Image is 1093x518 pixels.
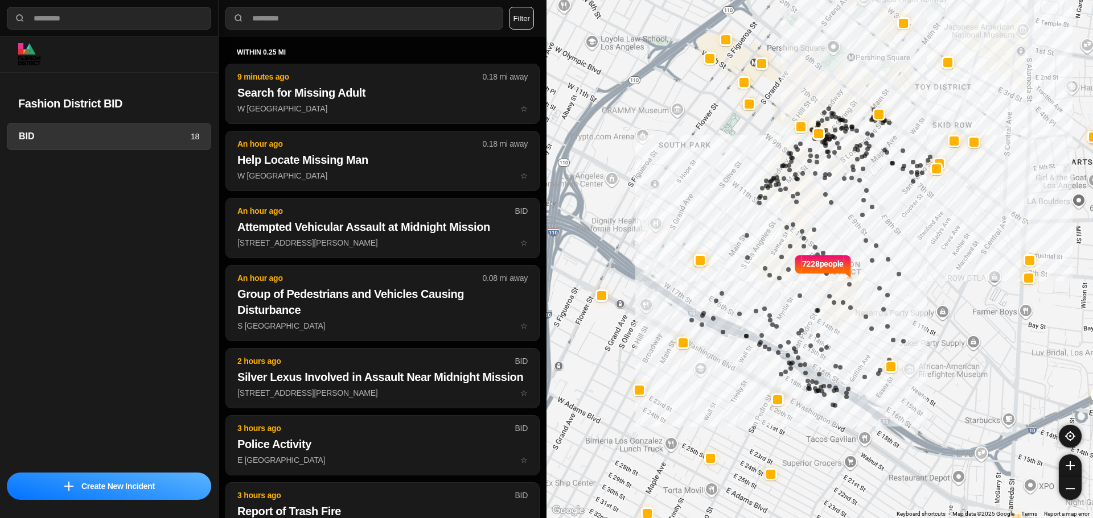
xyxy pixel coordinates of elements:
[520,104,528,113] span: star
[237,170,528,181] p: W [GEOGRAPHIC_DATA]
[520,171,528,180] span: star
[191,131,199,142] p: 18
[7,123,211,150] a: BID18
[483,138,528,150] p: 0.18 mi away
[81,480,155,492] p: Create New Incident
[225,321,540,330] a: An hour ago0.08 mi awayGroup of Pedestrians and Vehicles Causing DisturbanceS [GEOGRAPHIC_DATA]star
[237,103,528,114] p: W [GEOGRAPHIC_DATA]
[225,348,540,408] button: 2 hours agoBIDSilver Lexus Involved in Assault Near Midnight Mission[STREET_ADDRESS][PERSON_NAME]...
[844,254,852,279] img: notch
[483,71,528,82] p: 0.18 mi away
[225,238,540,247] a: An hour agoBIDAttempted Vehicular Assault at Midnight Mission[STREET_ADDRESS][PERSON_NAME]star
[225,415,540,475] button: 3 hours agoBIDPolice ActivityE [GEOGRAPHIC_DATA]star
[520,455,528,465] span: star
[952,511,1014,517] span: Map data ©2025 Google
[1059,477,1082,500] button: zoom-out
[1044,511,1090,517] a: Report a map error
[515,422,528,434] p: BID
[18,43,40,65] img: logo
[509,7,534,30] button: Filter
[14,13,26,24] img: search
[237,237,528,248] p: [STREET_ADDRESS][PERSON_NAME]
[1065,431,1075,441] img: recenter
[483,272,528,284] p: 0.08 mi away
[520,388,528,397] span: star
[897,510,946,518] button: Keyboard shortcuts
[225,103,540,113] a: 9 minutes ago0.18 mi awaySearch for Missing AdultW [GEOGRAPHIC_DATA]star
[237,286,528,318] h2: Group of Pedestrians and Vehicles Causing Disturbance
[18,96,200,111] h2: Fashion District BID
[549,503,587,518] img: Google
[237,219,528,235] h2: Attempted Vehicular Assault at Midnight Mission
[64,482,73,491] img: icon
[237,454,528,466] p: E [GEOGRAPHIC_DATA]
[7,473,211,500] button: iconCreate New Incident
[225,455,540,465] a: 3 hours agoBIDPolice ActivityE [GEOGRAPHIC_DATA]star
[515,355,528,367] p: BID
[515,490,528,501] p: BID
[237,138,483,150] p: An hour ago
[237,422,515,434] p: 3 hours ago
[225,171,540,180] a: An hour ago0.18 mi awayHelp Locate Missing ManW [GEOGRAPHIC_DATA]star
[520,238,528,247] span: star
[237,369,528,385] h2: Silver Lexus Involved in Assault Near Midnight Mission
[237,436,528,452] h2: Police Activity
[237,387,528,399] p: [STREET_ADDRESS][PERSON_NAME]
[237,48,528,57] h5: within 0.25 mi
[794,254,802,279] img: notch
[237,71,483,82] p: 9 minutes ago
[225,198,540,258] button: An hour agoBIDAttempted Vehicular Assault at Midnight Mission[STREET_ADDRESS][PERSON_NAME]star
[233,13,244,24] img: search
[1066,461,1075,470] img: zoom-in
[237,355,515,367] p: 2 hours ago
[520,321,528,330] span: star
[225,388,540,397] a: 2 hours agoBIDSilver Lexus Involved in Assault Near Midnight Mission[STREET_ADDRESS][PERSON_NAME]...
[225,64,540,124] button: 9 minutes ago0.18 mi awaySearch for Missing AdultW [GEOGRAPHIC_DATA]star
[1059,454,1082,477] button: zoom-in
[237,205,515,217] p: An hour ago
[1021,511,1037,517] a: Terms (opens in new tab)
[237,490,515,501] p: 3 hours ago
[237,272,483,284] p: An hour ago
[237,320,528,331] p: S [GEOGRAPHIC_DATA]
[225,131,540,191] button: An hour ago0.18 mi awayHelp Locate Missing ManW [GEOGRAPHIC_DATA]star
[237,85,528,101] h2: Search for Missing Adult
[515,205,528,217] p: BID
[549,503,587,518] a: Open this area in Google Maps (opens a new window)
[19,130,191,143] h3: BID
[1066,484,1075,493] img: zoom-out
[1059,425,1082,447] button: recenter
[237,152,528,168] h2: Help Locate Missing Man
[802,258,844,283] p: 7228 people
[225,265,540,341] button: An hour ago0.08 mi awayGroup of Pedestrians and Vehicles Causing DisturbanceS [GEOGRAPHIC_DATA]star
